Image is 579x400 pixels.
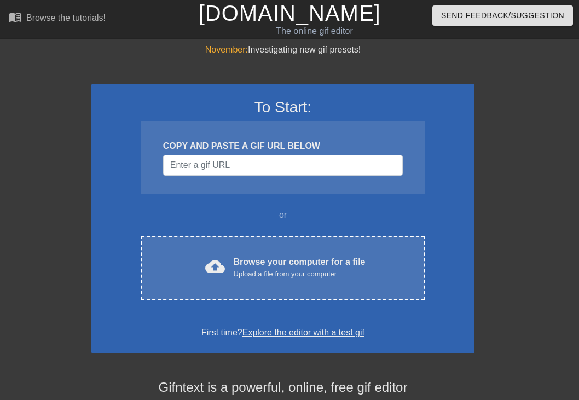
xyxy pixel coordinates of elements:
[242,328,364,337] a: Explore the editor with a test gif
[9,10,106,27] a: Browse the tutorials!
[432,5,573,26] button: Send Feedback/Suggestion
[91,380,474,396] h4: Gifntext is a powerful, online, free gif editor
[91,43,474,56] div: Investigating new gif presets!
[441,9,564,22] span: Send Feedback/Suggestion
[205,257,225,276] span: cloud_upload
[9,10,22,24] span: menu_book
[234,269,366,280] div: Upload a file from your computer
[163,140,403,153] div: COPY AND PASTE A GIF URL BELOW
[205,45,248,54] span: November:
[120,208,446,222] div: or
[163,155,403,176] input: Username
[199,25,431,38] div: The online gif editor
[26,13,106,22] div: Browse the tutorials!
[199,1,381,25] a: [DOMAIN_NAME]
[234,256,366,280] div: Browse your computer for a file
[106,326,460,339] div: First time?
[106,98,460,117] h3: To Start:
